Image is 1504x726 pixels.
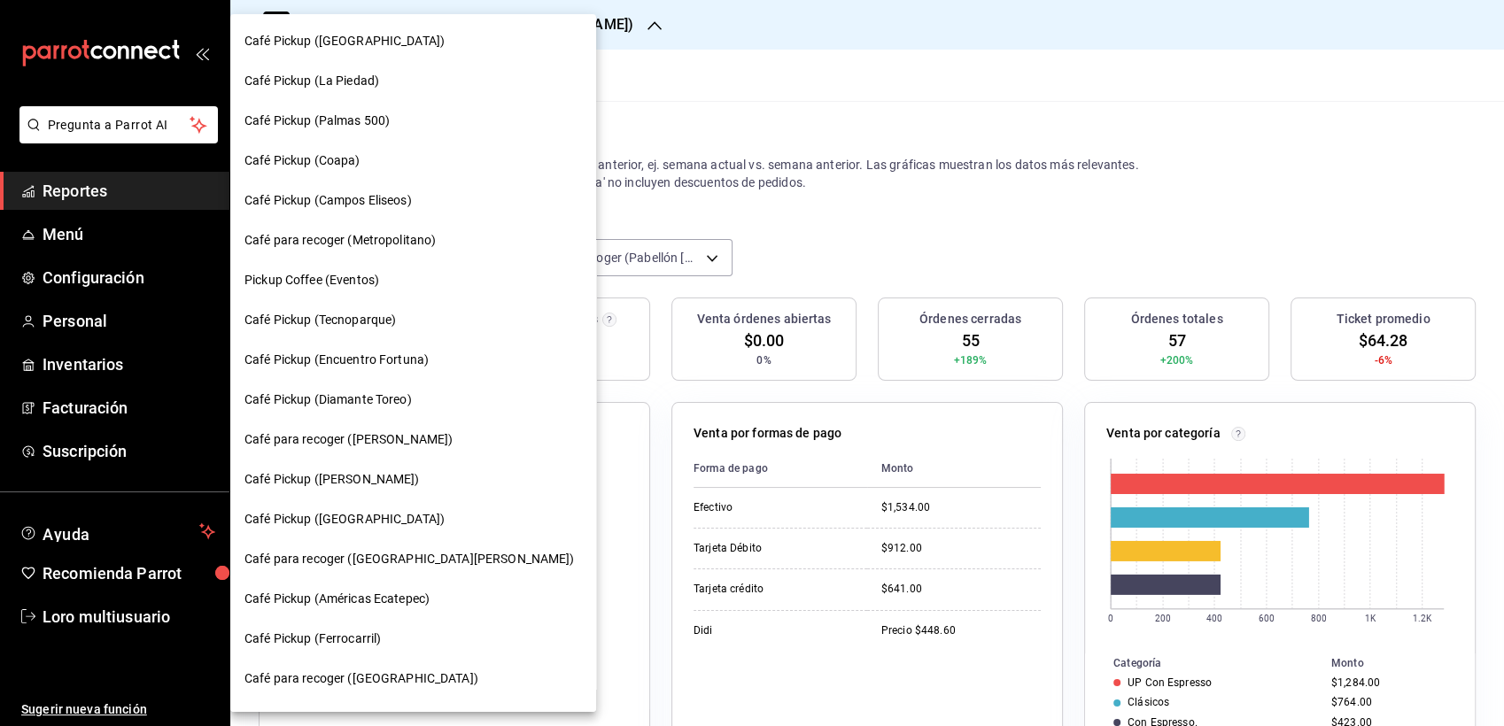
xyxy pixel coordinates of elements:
div: Café Pickup (Coapa) [230,141,596,181]
div: Café Pickup ([GEOGRAPHIC_DATA]) [230,21,596,61]
span: Café Pickup (Ferrocarril) [244,629,381,648]
div: Café Pickup (Palmas 500) [230,101,596,141]
span: Café Pickup (Encuentro Fortuna) [244,351,429,369]
span: Café Pickup (Coapa) [244,151,360,170]
div: Café Pickup (Ferrocarril) [230,619,596,659]
div: Café Pickup (Diamante Toreo) [230,380,596,420]
div: Café para recoger ([GEOGRAPHIC_DATA]) [230,659,596,699]
div: Café Pickup ([PERSON_NAME]) [230,460,596,499]
span: Café Pickup ([PERSON_NAME]) [244,470,420,489]
div: Café Pickup (La Piedad) [230,61,596,101]
span: Café para recoger ([GEOGRAPHIC_DATA]) [244,669,478,688]
div: Café para recoger ([GEOGRAPHIC_DATA][PERSON_NAME]) [230,539,596,579]
span: Café Pickup ([GEOGRAPHIC_DATA]) [244,510,445,529]
span: Café Pickup (Campos Eliseos) [244,191,412,210]
div: Café Pickup (Encuentro Fortuna) [230,340,596,380]
span: Café Pickup ([GEOGRAPHIC_DATA]) [244,32,445,50]
div: Café Pickup (Tecnoparque) [230,300,596,340]
div: Café Pickup (Américas Ecatepec) [230,579,596,619]
div: Café para recoger ([PERSON_NAME]) [230,420,596,460]
span: Café para recoger ([GEOGRAPHIC_DATA][PERSON_NAME]) [244,550,575,568]
span: Café Pickup (Diamante Toreo) [244,390,412,409]
div: Pickup Coffee (Eventos) [230,260,596,300]
div: Café Pickup (Campos Eliseos) [230,181,596,220]
span: Pickup Coffee (Eventos) [244,271,379,290]
div: Café Pickup ([GEOGRAPHIC_DATA]) [230,499,596,539]
span: Café Pickup (Palmas 500) [244,112,390,130]
div: Café para recoger (Metropolitano) [230,220,596,260]
span: Café para recoger ([PERSON_NAME]) [244,430,453,449]
span: Café para recoger (Metropolitano) [244,231,436,250]
span: Café Pickup (Américas Ecatepec) [244,590,430,608]
span: Café Pickup (Tecnoparque) [244,311,396,329]
span: Café Pickup (La Piedad) [244,72,379,90]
